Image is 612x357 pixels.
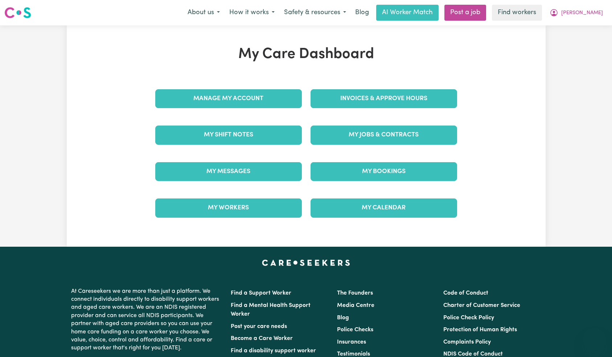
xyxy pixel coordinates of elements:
a: NDIS Code of Conduct [443,351,503,357]
a: Complaints Policy [443,339,491,345]
a: Protection of Human Rights [443,327,517,333]
button: Safety & resources [279,5,351,20]
a: Blog [351,5,373,21]
a: Find a Mental Health Support Worker [231,303,311,317]
a: My Workers [155,198,302,217]
a: Post a job [444,5,486,21]
a: My Calendar [311,198,457,217]
p: At Careseekers we are more than just a platform. We connect individuals directly to disability su... [71,284,222,355]
a: My Shift Notes [155,126,302,144]
a: Post your care needs [231,324,287,329]
a: AI Worker Match [376,5,439,21]
a: Find a disability support worker [231,348,316,354]
a: Code of Conduct [443,290,488,296]
a: Careseekers home page [262,260,350,266]
a: Find workers [492,5,542,21]
a: Blog [337,315,349,321]
a: Manage My Account [155,89,302,108]
a: Insurances [337,339,366,345]
img: Careseekers logo [4,6,31,19]
button: How it works [225,5,279,20]
a: Invoices & Approve Hours [311,89,457,108]
a: Charter of Customer Service [443,303,520,308]
a: Find a Support Worker [231,290,291,296]
a: Police Check Policy [443,315,494,321]
h1: My Care Dashboard [151,46,461,63]
a: Media Centre [337,303,374,308]
a: Police Checks [337,327,373,333]
a: Careseekers logo [4,4,31,21]
a: My Jobs & Contracts [311,126,457,144]
span: [PERSON_NAME] [561,9,603,17]
a: The Founders [337,290,373,296]
a: My Messages [155,162,302,181]
a: My Bookings [311,162,457,181]
iframe: Button to launch messaging window [583,328,606,351]
a: Testimonials [337,351,370,357]
button: My Account [545,5,608,20]
button: About us [183,5,225,20]
a: Become a Care Worker [231,336,293,341]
